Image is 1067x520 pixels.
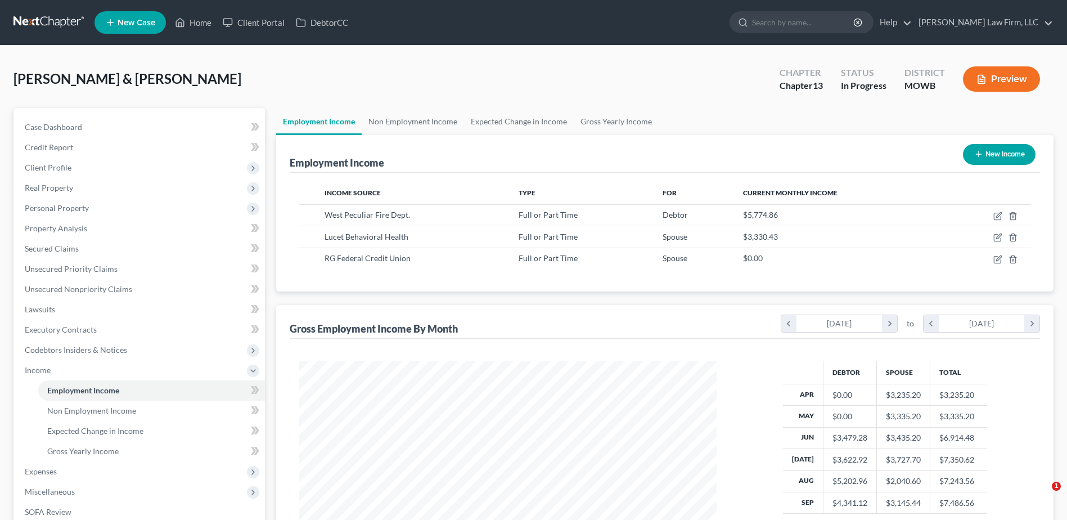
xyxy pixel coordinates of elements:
div: $3,622.92 [832,454,867,465]
th: May [783,406,823,427]
a: DebtorCC [290,12,354,33]
span: Type [519,189,535,197]
span: Income [25,365,51,375]
a: Case Dashboard [16,117,265,137]
div: $0.00 [832,411,867,422]
span: For [663,189,677,197]
span: Codebtors Insiders & Notices [25,345,127,355]
div: $5,202.96 [832,476,867,487]
span: Property Analysis [25,223,87,233]
th: Total [930,361,987,384]
span: West Peculiar Fire Dept. [325,210,410,219]
a: Lawsuits [16,299,265,320]
a: Client Portal [217,12,290,33]
span: Lucet Behavioral Health [325,232,408,241]
div: $2,040.60 [886,476,921,487]
span: Secured Claims [25,244,79,253]
span: $0.00 [743,253,763,263]
span: Expenses [25,467,57,476]
span: Personal Property [25,203,89,213]
span: New Case [118,19,155,27]
th: Jun [783,427,823,449]
span: Unsecured Nonpriority Claims [25,284,132,294]
td: $3,235.20 [930,384,987,405]
div: $3,435.20 [886,432,921,443]
td: $6,914.48 [930,427,987,449]
a: Non Employment Income [38,401,265,421]
th: Sep [783,492,823,514]
a: Employment Income [38,380,265,401]
i: chevron_right [1024,315,1039,332]
span: Case Dashboard [25,122,82,132]
span: Gross Yearly Income [47,446,119,456]
td: $7,350.62 [930,449,987,470]
div: District [904,66,945,79]
div: Chapter [780,79,823,92]
span: Full or Part Time [519,210,578,219]
span: [PERSON_NAME] & [PERSON_NAME] [13,70,241,87]
th: Apr [783,384,823,405]
span: Unsecured Priority Claims [25,264,118,274]
div: $3,479.28 [832,432,867,443]
a: Expected Change in Income [38,421,265,441]
span: 13 [813,80,823,91]
span: $5,774.86 [743,210,778,219]
span: Current Monthly Income [743,189,838,197]
span: 1 [1052,482,1061,491]
span: Full or Part Time [519,253,578,263]
button: New Income [963,144,1036,165]
div: $0.00 [832,389,867,401]
th: [DATE] [783,449,823,470]
div: [DATE] [796,315,883,332]
a: Secured Claims [16,239,265,259]
th: Debtor [823,361,876,384]
div: $4,341.12 [832,497,867,509]
th: Aug [783,470,823,492]
span: $3,330.43 [743,232,778,241]
span: Non Employment Income [47,406,136,415]
a: Credit Report [16,137,265,158]
a: [PERSON_NAME] Law Firm, LLC [913,12,1053,33]
i: chevron_right [882,315,897,332]
a: Non Employment Income [362,108,464,135]
input: Search by name... [752,12,855,33]
td: $7,486.56 [930,492,987,514]
span: Spouse [663,253,687,263]
div: Gross Employment Income By Month [290,322,458,335]
iframe: Intercom live chat [1029,482,1056,509]
a: Gross Yearly Income [574,108,659,135]
i: chevron_left [781,315,796,332]
span: Debtor [663,210,688,219]
a: Employment Income [276,108,362,135]
div: $3,145.44 [886,497,921,509]
a: Gross Yearly Income [38,441,265,461]
span: Employment Income [47,385,119,395]
div: $3,335.20 [886,411,921,422]
span: Executory Contracts [25,325,97,334]
i: chevron_left [924,315,939,332]
td: $7,243.56 [930,470,987,492]
span: Lawsuits [25,304,55,314]
span: Miscellaneous [25,487,75,496]
a: Unsecured Nonpriority Claims [16,279,265,299]
span: to [907,318,914,329]
a: Unsecured Priority Claims [16,259,265,279]
span: Income Source [325,189,381,197]
a: Home [169,12,217,33]
button: Preview [963,66,1040,92]
span: Full or Part Time [519,232,578,241]
a: Property Analysis [16,218,265,239]
div: In Progress [841,79,886,92]
div: MOWB [904,79,945,92]
span: Expected Change in Income [47,426,143,436]
div: $3,727.70 [886,454,921,465]
div: Status [841,66,886,79]
div: $3,235.20 [886,389,921,401]
span: Spouse [663,232,687,241]
span: Real Property [25,183,73,192]
a: Help [874,12,912,33]
a: Executory Contracts [16,320,265,340]
th: Spouse [876,361,930,384]
span: SOFA Review [25,507,71,517]
div: Employment Income [290,156,384,169]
